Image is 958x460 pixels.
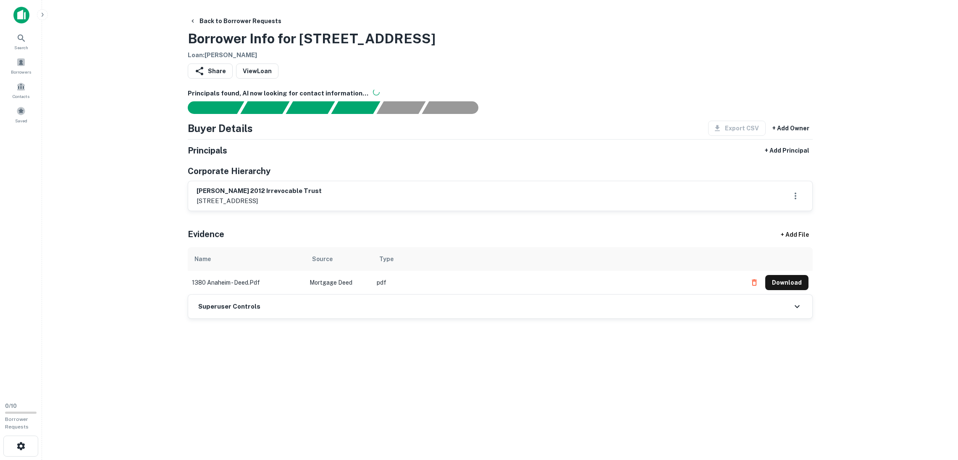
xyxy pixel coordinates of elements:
div: + Add File [766,227,824,242]
a: ViewLoan [236,63,278,79]
h4: Buyer Details [188,121,253,136]
h6: Superuser Controls [198,302,260,312]
td: Mortgage Deed [305,271,373,294]
a: Contacts [3,79,39,101]
a: Borrowers [3,54,39,77]
span: Search [14,44,28,51]
div: Principals found, still searching for contact information. This may take time... [376,101,425,114]
h6: Principals found, AI now looking for contact information... [188,89,813,98]
div: Name [194,254,211,264]
span: Saved [15,117,27,124]
span: Borrowers [11,69,31,75]
button: Download [765,275,808,290]
h5: Principals [188,144,227,157]
button: Delete file [747,276,762,289]
div: Type [379,254,394,264]
a: Saved [3,103,39,126]
button: Share [188,63,233,79]
img: capitalize-icon.png [13,7,29,24]
td: 1380 anaheim - deed.pdf [188,271,305,294]
th: Type [373,247,743,271]
div: Documents found, AI parsing details... [286,101,335,114]
div: Principals found, AI now looking for contact information... [331,101,380,114]
div: AI fulfillment process complete. [422,101,488,114]
button: + Add Principal [761,143,813,158]
th: Source [305,247,373,271]
div: scrollable content [188,247,813,294]
a: Search [3,30,39,53]
h6: Loan : [PERSON_NAME] [188,50,436,60]
span: Borrower Requests [5,416,29,430]
div: Sending borrower request to AI... [178,101,241,114]
button: Back to Borrower Requests [186,13,285,29]
span: 0 / 10 [5,403,17,409]
h3: Borrower Info for [STREET_ADDRESS] [188,29,436,49]
h5: Evidence [188,228,224,241]
p: [STREET_ADDRESS] [197,196,322,206]
h6: [PERSON_NAME] 2012 irrevocable trust [197,186,322,196]
span: Contacts [13,93,29,100]
button: + Add Owner [769,121,813,136]
h5: Corporate Hierarchy [188,165,270,177]
div: Your request is received and processing... [240,101,289,114]
td: pdf [373,271,743,294]
th: Name [188,247,305,271]
div: Source [312,254,333,264]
